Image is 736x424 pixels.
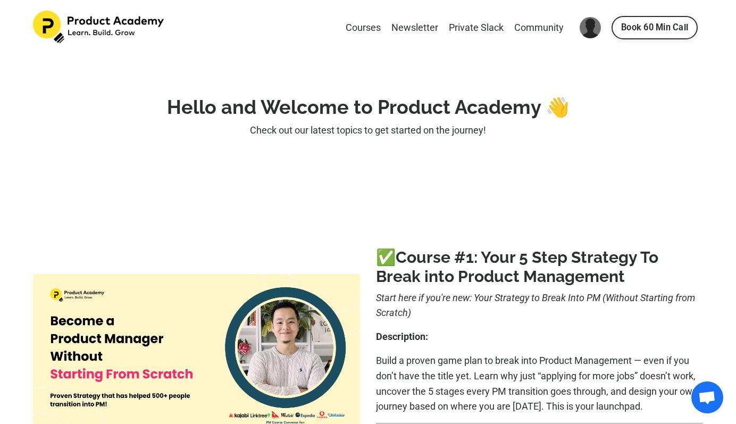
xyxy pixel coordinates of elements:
p: Build a proven game plan to break into Product Management — even if you don’t have the title yet.... [376,353,703,414]
b: ✅ [376,248,466,267]
i: Start here if you're new: Your Strategy to Break Into PM (Without Starting from Scratch) [376,292,695,319]
a: Newsletter [391,20,438,36]
img: User Avatar [580,17,601,38]
a: 1: Your 5 Step Strategy To Break into Product Management [376,248,658,286]
img: Product Academy Logo [33,11,166,44]
p: Check out our latest topics to get started on the journey! [33,123,703,138]
a: Open chat [691,381,723,413]
b: Description: [376,331,428,342]
a: Course # [396,248,466,267]
a: Private Slack [449,20,504,36]
a: Book 60 Min Call [612,16,698,39]
a: Courses [346,20,381,36]
a: Community [514,20,564,36]
strong: Hello and Welcome to Product Academy 👋 [167,96,570,118]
